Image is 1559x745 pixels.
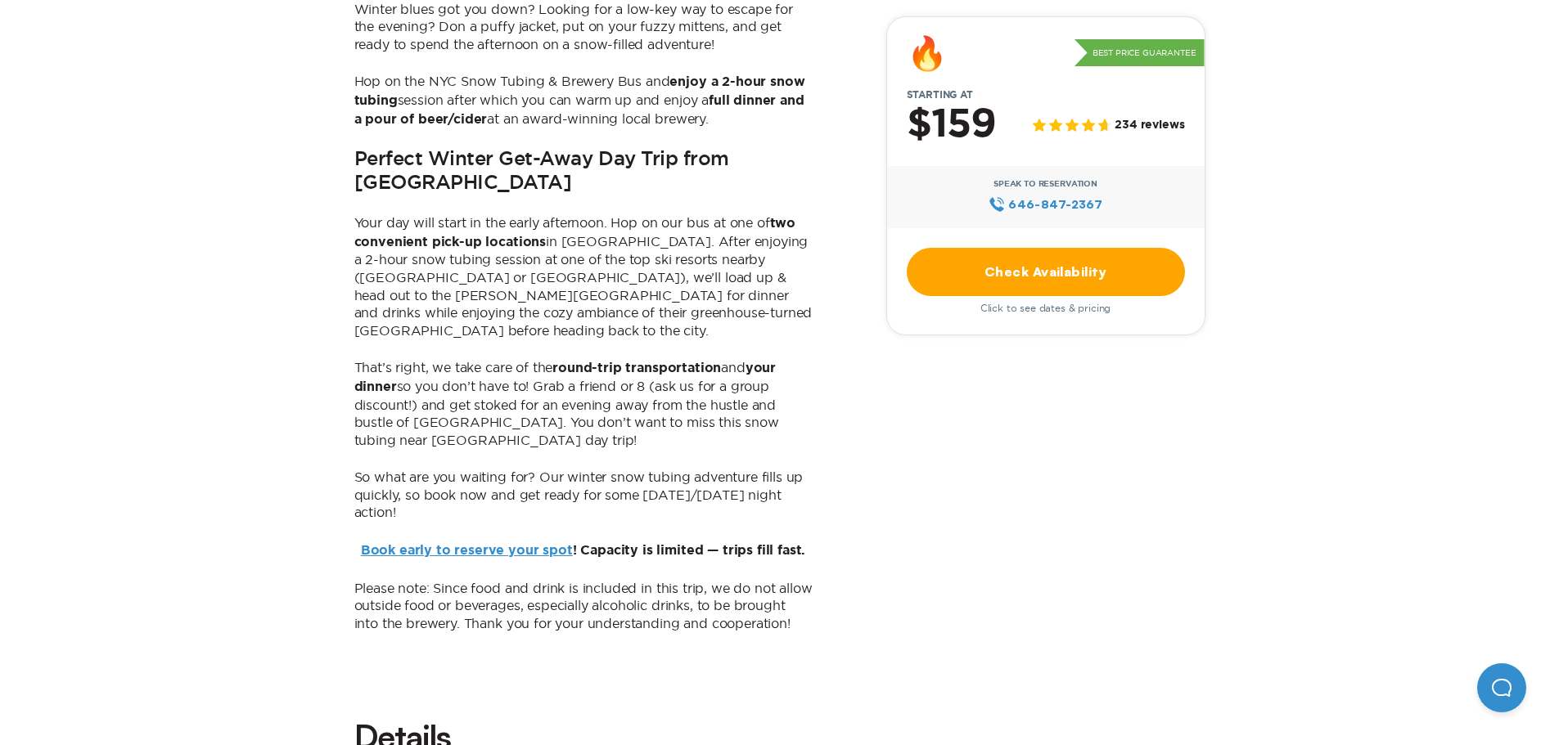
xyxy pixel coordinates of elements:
[989,195,1102,213] a: 646‍-847‍-2367
[361,544,806,557] b: ! Capacity is limited — trips fill fast.
[354,469,813,522] p: So what are you waiting for? Our winter snow tubing adventure fills up quickly, so book now and g...
[354,73,813,128] p: Hop on the NYC Snow Tubing & Brewery Bus and session after which you can warm up and enjoy a at a...
[994,179,1097,189] span: Speak to Reservation
[1075,39,1205,67] p: Best Price Guarantee
[552,361,721,375] b: round-trip transportation
[354,75,805,107] b: enjoy a 2-hour snow tubing
[980,303,1111,314] span: Click to see dates & pricing
[354,214,813,339] p: Your day will start in the early afternoon. Hop on our bus at one of in [GEOGRAPHIC_DATA]. After ...
[1115,119,1184,133] span: 234 reviews
[361,544,573,557] a: Book early to reserve your spot
[354,361,777,393] b: your dinner
[354,580,813,633] p: Please note: Since food and drink is included in this trip, we do not allow outside food or bever...
[354,148,813,195] h2: Perfect Winter Get-Away Day Trip from [GEOGRAPHIC_DATA]
[354,217,796,249] b: two convenient pick-up locations
[354,359,813,449] p: That’s right, we take care of the and so you don’t have to! Grab a friend or 8 (ask us for a grou...
[354,1,813,54] p: Winter blues got you down? Looking for a low-key way to escape for the evening? Don a puffy jacke...
[907,37,948,70] div: 🔥
[1477,663,1526,712] iframe: Help Scout Beacon - Open
[887,89,993,101] span: Starting at
[354,94,804,126] b: full dinner and a pour of beer/cider
[1008,195,1102,213] span: 646‍-847‍-2367
[907,104,996,146] h2: $159
[907,248,1185,296] a: Check Availability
